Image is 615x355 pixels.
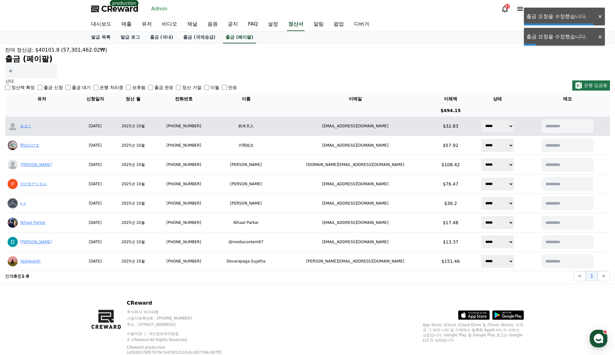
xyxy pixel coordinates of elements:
[154,213,213,232] td: [PHONE_NUMBER]
[112,213,154,232] td: 2025년 10월
[154,136,213,155] td: [PHONE_NUMBER]
[127,332,147,336] a: 이용약관
[157,18,182,31] a: 비디오
[8,198,18,208] img: ACg8ocKxYpo-ko0CZ_3fXNp1Wj2jGzuQJiCm8PF04R2HD4kb8KuqsTJ4Mg=s96-c
[178,31,221,43] a: 출금 (국제송금)
[78,117,112,136] td: [DATE]
[127,299,238,307] p: CReward
[14,274,17,279] strong: 8
[434,239,467,245] p: $13.37
[112,155,154,174] td: 2025년 10월
[202,18,223,31] a: 음원
[154,194,213,213] td: [PHONE_NUMBER]
[20,124,32,128] a: あまと
[434,107,467,114] p: $494.15
[112,174,154,194] td: 2025년 10월
[137,18,157,31] a: 유저
[154,252,213,271] td: [PHONE_NUMBER]
[154,174,213,194] td: [PHONE_NUMBER]
[22,274,25,279] strong: 1
[287,18,305,31] a: 정산서
[8,179,18,189] img: ACg8ocJrmQiGwyPD7V74KRPKiqRAchXtK7wOYqy57w1ry45d5k2ZqA=s96-c
[11,84,35,91] label: 정산액 확정
[20,182,47,186] a: のび太デジタル
[127,337,238,342] p: © CReward All Rights Reserved.
[20,210,24,215] span: 홈
[5,54,610,64] h2: 출금 (페이팔)
[26,274,29,279] strong: 8
[223,18,243,31] a: 공지
[432,93,469,105] th: 이체액
[214,174,279,194] td: [PERSON_NAME]
[279,213,432,232] td: [EMAIL_ADDRESS][DOMAIN_NAME]
[279,136,432,155] td: [EMAIL_ADDRESS][DOMAIN_NAME]
[434,142,467,149] p: $57.92
[127,345,228,355] p: CReward production (a5b95576f57079c5e93613520c6cd67748c407ff)
[145,31,178,43] a: 출금 (국내)
[5,273,29,279] p: 전체 중 -
[584,83,607,88] span: 은행 입금용
[72,84,91,91] label: 출금 대기
[586,271,597,281] button: 1
[434,219,467,226] p: $17.48
[182,18,202,31] a: 채널
[82,201,121,217] a: 설정
[112,252,154,271] td: 2025년 10월
[20,143,39,148] a: 野比のび太
[44,84,63,91] label: 출금 신청
[214,117,279,136] td: 鈴木天人
[154,232,213,252] td: [PHONE_NUMBER]
[214,155,279,174] td: [PERSON_NAME]
[525,93,610,105] th: 메모
[434,123,467,129] p: $32.83
[127,309,238,314] p: 주식회사 와이피랩
[501,5,509,13] a: 47
[434,181,467,187] p: $76.47
[279,232,432,252] td: [EMAIL_ADDRESS][DOMAIN_NAME]
[112,93,154,105] th: 정산 월
[35,47,107,53] span: $40101.8 (57,301,462.02₩)
[78,174,112,194] td: [DATE]
[91,4,139,14] a: CReward
[112,136,154,155] td: 2025년 10월
[572,80,610,91] button: 은행 입금용
[20,259,40,263] a: Yashwanth
[308,18,329,31] a: 알림
[434,162,467,168] p: $108.42
[228,84,237,91] label: 만료
[86,31,115,43] a: 발급 목록
[8,121,18,131] img: profile_blank.webp
[434,200,467,206] p: $36.2
[279,93,432,105] th: 이메일
[598,271,610,281] button: >
[101,4,139,14] span: CReward
[279,194,432,213] td: [EMAIL_ADDRESS][DOMAIN_NAME]
[5,47,34,53] span: 잔여 정산금:
[20,220,46,225] a: Nihaal Parkar
[86,18,116,31] a: 대시보드
[78,93,112,105] th: 신청일자
[20,240,52,244] a: [PERSON_NAME]
[98,210,105,215] span: 설정
[8,218,18,228] img: ACg8ocK3JEjnH_T8Z6nMglmQ2sikzYh4rb3vSN4UMuyEDo16JslZILo0=s96-c
[182,84,201,91] label: 정산 거절
[78,136,112,155] td: [DATE]
[112,232,154,252] td: 2025년 10월
[210,84,219,91] label: 이월
[154,117,213,136] td: [PHONE_NUMBER]
[116,18,137,31] a: 매출
[214,194,279,213] td: [PERSON_NAME]
[112,194,154,213] td: 2025년 10월
[127,316,238,321] p: 사업자등록번호 : [PHONE_NUMBER]
[149,4,170,14] a: Admin
[469,93,525,105] th: 상태
[214,213,279,232] td: Nihaal Parkar
[8,160,18,170] img: profile_blank.webp
[214,93,279,105] th: 이름
[8,256,18,266] img: ACg8ocLSimGQaXkTpc10kwoVl__E5nGEOS5fO_vrZ3a-lpemSHgAYus=s96-c
[434,258,467,264] p: $151.46
[214,232,279,252] td: @mediacontent67
[58,211,65,216] span: 대화
[223,31,256,43] a: 출금 (페이팔)
[20,201,26,206] a: y s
